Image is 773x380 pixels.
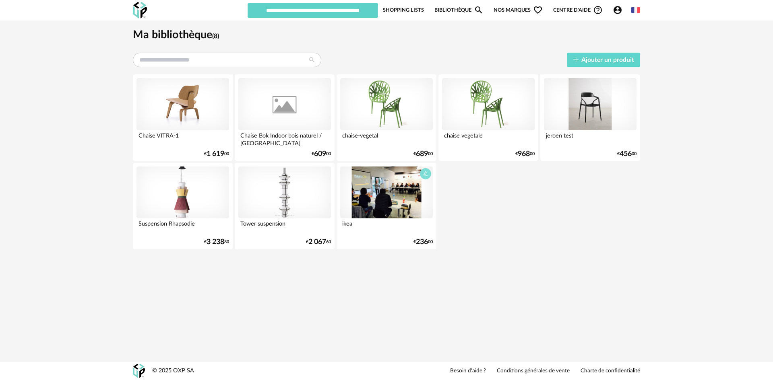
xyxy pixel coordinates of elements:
span: 2 067 [308,239,326,245]
div: Tower suspension [238,218,331,234]
span: (8) [212,33,219,39]
a: ikea ikea €23600 [337,163,436,249]
span: Nos marques [494,2,543,18]
div: € 80 [204,239,229,245]
div: Chaise Bok Indoor bois naturel / [GEOGRAPHIC_DATA] [238,130,331,146]
span: Centre d'aideHelp Circle Outline icon [553,5,603,15]
div: € 00 [312,151,331,157]
img: OXP [133,364,145,378]
a: Shopping Lists [383,2,424,18]
div: chaise vegetale [442,130,535,146]
a: chaise vegetale chaise vegetale €96800 [438,74,538,161]
a: Suspension Rhapsodie Suspension Rhapsodie €3 23880 [133,163,233,249]
span: 689 [416,151,428,157]
img: OXP [133,2,147,18]
a: jeroen test jeroen test €45600 [540,74,640,161]
div: Suspension Rhapsodie [136,218,229,234]
span: 968 [518,151,530,157]
a: Chaise VITRA-1 Chaise VITRA-1 €1 61900 [133,74,233,161]
div: chaise-vegetal [340,130,433,146]
span: 236 [416,239,428,245]
span: Account Circle icon [613,5,626,15]
span: Ajouter un produit [581,57,634,63]
div: € 00 [413,151,433,157]
h1: Ma bibliothèque [133,28,640,42]
span: Help Circle Outline icon [593,5,603,15]
button: Ajouter un produit [567,53,640,68]
a: chaise-vegetal chaise-vegetal €68900 [337,74,436,161]
span: Magnify icon [474,5,484,15]
a: Conditions générales de vente [497,368,570,375]
span: Account Circle icon [613,5,622,15]
span: 456 [620,151,632,157]
div: € 00 [515,151,535,157]
div: € 60 [306,239,331,245]
div: € 00 [413,239,433,245]
span: 3 238 [207,239,224,245]
a: Chaise Bok Indoor bois naturel / Chêne massif huilé Chaise Bok Indoor bois naturel / [GEOGRAPHIC_... [235,74,335,161]
span: Heart Outline icon [533,5,543,15]
a: BibliothèqueMagnify icon [434,2,484,18]
span: 1 619 [207,151,224,157]
a: Tower suspension Tower suspension €2 06760 [235,163,335,249]
span: 609 [314,151,326,157]
div: ikea [340,218,433,234]
a: Besoin d'aide ? [450,368,486,375]
div: € 00 [204,151,229,157]
a: Charte de confidentialité [581,368,640,375]
div: Chaise VITRA-1 [136,130,229,146]
div: € 00 [617,151,637,157]
div: jeroen test [544,130,637,146]
div: © 2025 OXP SA [152,367,194,375]
img: fr [631,6,640,14]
